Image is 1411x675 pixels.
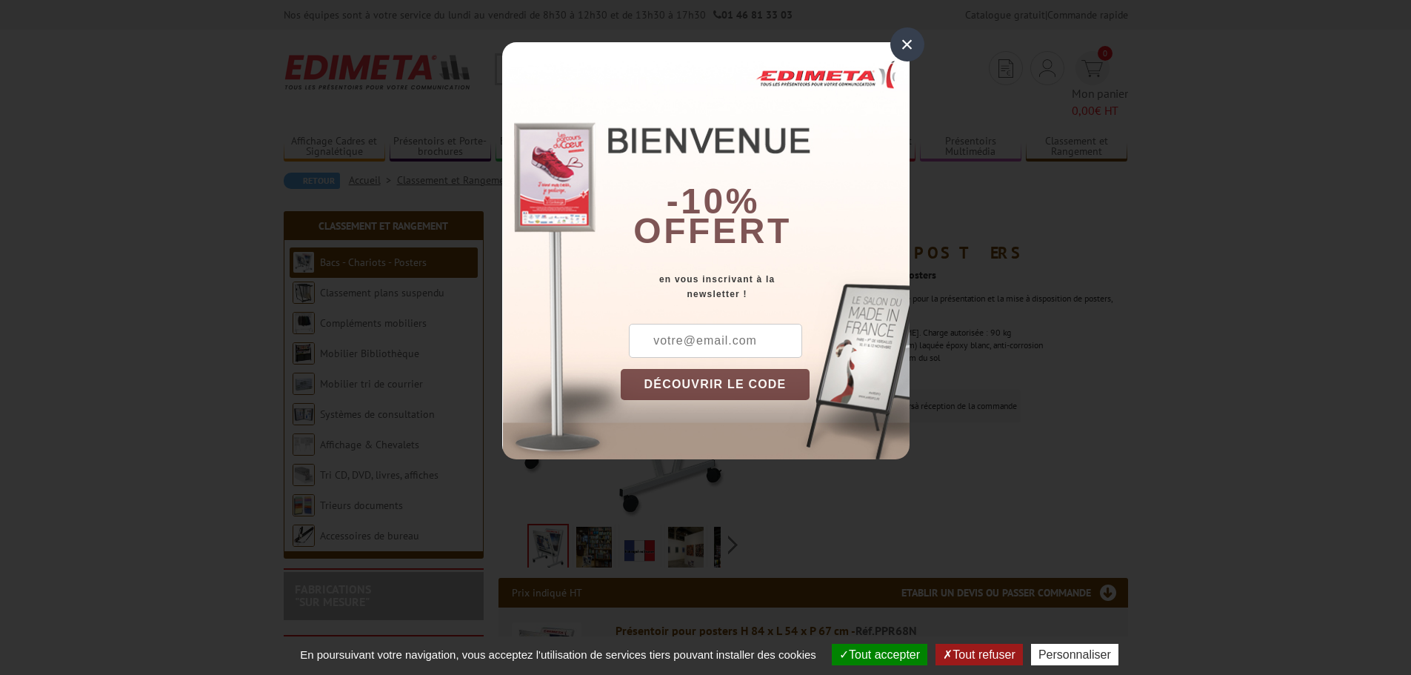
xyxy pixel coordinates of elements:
[890,27,924,61] div: ×
[633,211,792,250] font: offert
[629,324,802,358] input: votre@email.com
[293,648,824,661] span: En poursuivant votre navigation, vous acceptez l'utilisation de services tiers pouvant installer ...
[1031,644,1118,665] button: Personnaliser (fenêtre modale)
[667,182,760,221] b: -10%
[832,644,927,665] button: Tout accepter
[935,644,1022,665] button: Tout refuser
[621,369,810,400] button: DÉCOUVRIR LE CODE
[621,272,910,302] div: en vous inscrivant à la newsletter !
